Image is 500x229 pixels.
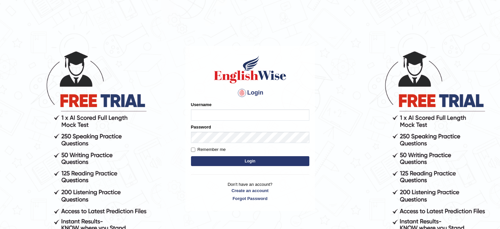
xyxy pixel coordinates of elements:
input: Remember me [191,148,195,152]
label: Remember me [191,146,226,153]
label: Username [191,101,212,108]
img: Logo of English Wise sign in for intelligent practice with AI [213,55,288,84]
a: Forgot Password [191,195,309,202]
button: Login [191,156,309,166]
label: Password [191,124,211,130]
h4: Login [191,88,309,98]
p: Don't have an account? [191,181,309,202]
a: Create an account [191,187,309,194]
